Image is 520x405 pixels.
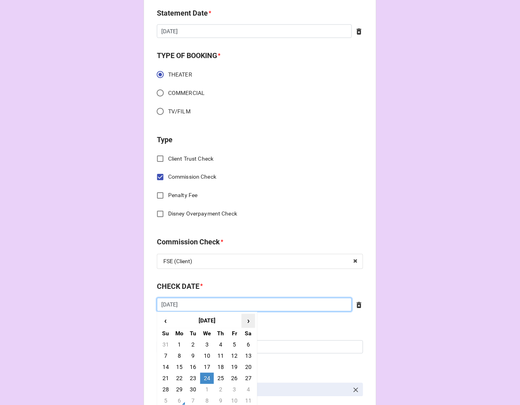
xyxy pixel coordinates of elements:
td: 1 [173,339,186,351]
td: 1 [200,384,214,395]
label: Statement Date [157,8,208,19]
td: 16 [187,362,200,373]
td: 3 [227,384,241,395]
th: Tu [187,328,200,339]
th: We [200,328,214,339]
td: 4 [214,339,227,351]
td: 2 [214,384,227,395]
th: [DATE] [173,314,241,328]
td: 2 [187,339,200,351]
td: 23 [187,373,200,384]
label: CHECK DATE [157,281,199,292]
th: Fr [227,328,241,339]
label: Type [157,134,173,145]
th: Mo [173,328,186,339]
td: 10 [200,351,214,362]
td: 24 [200,373,214,384]
span: THEATER [168,71,192,79]
td: 7 [159,351,173,362]
span: › [242,314,255,328]
span: Commission Check [168,173,216,181]
td: 15 [173,362,186,373]
td: 26 [227,373,241,384]
td: 29 [173,384,186,395]
span: COMMERCIAL [168,89,205,97]
th: Th [214,328,227,339]
td: 20 [242,362,255,373]
td: 4 [242,384,255,395]
td: 9 [187,351,200,362]
td: 6 [242,339,255,351]
input: Date [157,298,352,312]
span: TV/FILM [168,107,191,116]
span: Client Trust Check [168,155,213,163]
th: Sa [242,328,255,339]
td: 18 [214,362,227,373]
td: 31 [159,339,173,351]
span: Disney Overpayment Check [168,210,237,218]
span: ‹ [159,314,172,328]
td: 3 [200,339,214,351]
td: 13 [242,351,255,362]
td: 27 [242,373,255,384]
td: 28 [159,384,173,395]
th: Su [159,328,173,339]
span: Penalty Fee [168,191,197,200]
td: 11 [214,351,227,362]
td: 5 [227,339,241,351]
td: 17 [200,362,214,373]
td: 21 [159,373,173,384]
td: 19 [227,362,241,373]
td: 22 [173,373,186,384]
input: Date [157,24,352,38]
td: 8 [173,351,186,362]
label: Commission Check [157,237,220,248]
td: 25 [214,373,227,384]
td: 12 [227,351,241,362]
div: FSE (Client) [163,259,192,264]
label: TYPE OF BOOKING [157,50,217,61]
td: 14 [159,362,173,373]
td: 30 [187,384,200,395]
